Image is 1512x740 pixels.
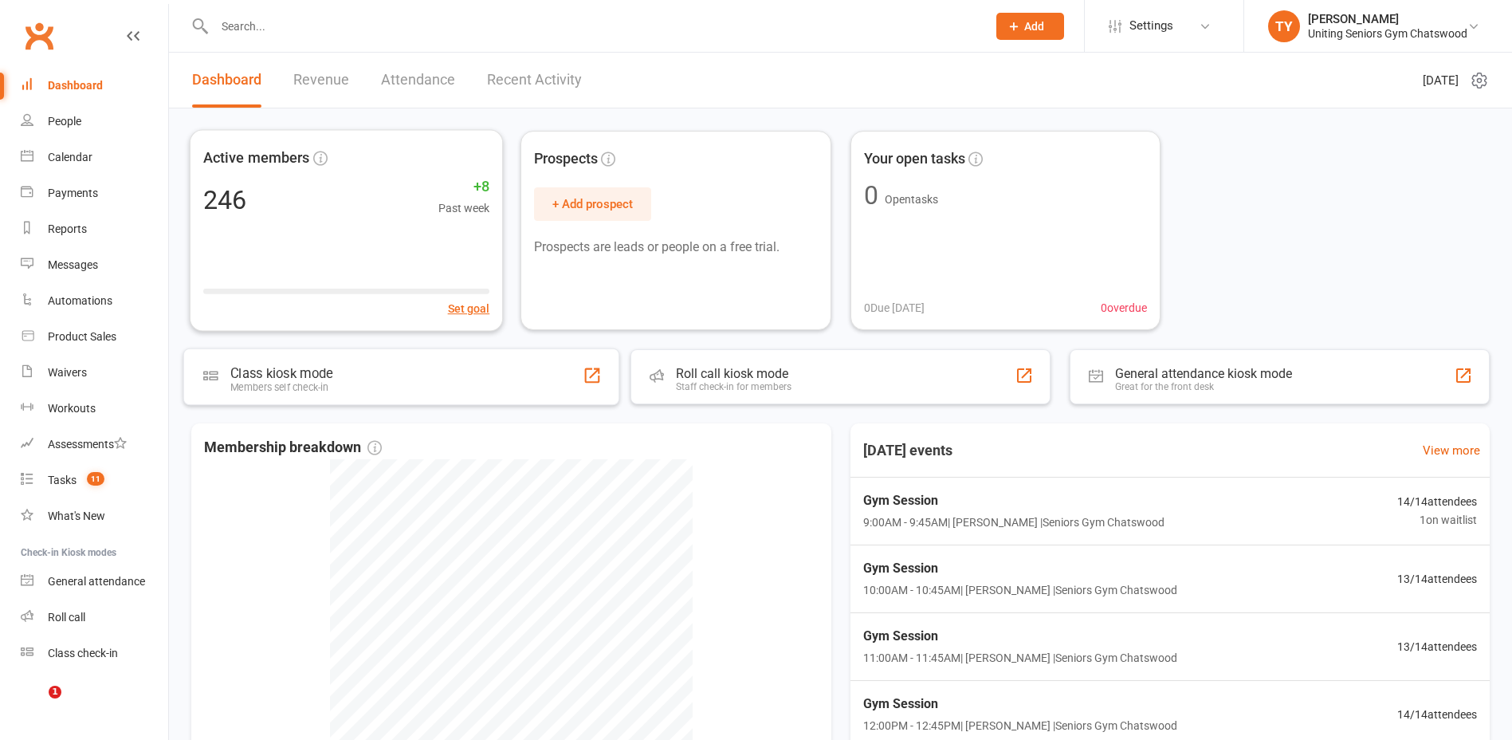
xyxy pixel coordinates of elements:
div: People [48,115,81,128]
a: Class kiosk mode [21,636,168,671]
div: Messages [48,258,98,271]
span: 10:00AM - 10:45AM | [PERSON_NAME] | Seniors Gym Chatswood [863,581,1177,599]
div: Payments [48,187,98,199]
span: 0 Due [DATE] [864,299,925,317]
a: Recent Activity [487,53,582,108]
iframe: Intercom live chat [16,686,54,724]
span: 1 [49,686,61,699]
div: [PERSON_NAME] [1308,12,1467,26]
span: 9:00AM - 9:45AM | [PERSON_NAME] | Seniors Gym Chatswood [863,514,1164,531]
div: General attendance [48,575,145,588]
a: People [21,104,168,140]
a: Calendar [21,140,168,175]
div: 246 [203,187,247,212]
a: Dashboard [21,68,168,104]
span: 1 on waitlist [1397,511,1477,529]
span: 0 overdue [1101,299,1147,317]
div: Workouts [48,402,96,415]
span: [DATE] [1423,71,1459,90]
span: Gym Session [863,626,1177,647]
input: Search... [210,15,976,37]
div: Product Sales [48,330,116,343]
h3: [DATE] events [850,436,965,465]
div: Waivers [48,366,87,379]
p: Prospects are leads or people on a free trial. [534,237,817,258]
a: Assessments [21,427,168,462]
a: Dashboard [192,53,261,108]
span: Open tasks [885,193,938,206]
div: 0 [864,183,878,208]
span: 12:00PM - 12:45PM | [PERSON_NAME] | Seniors Gym Chatswood [863,717,1177,734]
div: Tasks [48,474,77,486]
span: 13 / 14 attendees [1397,638,1477,655]
span: 11 [87,472,104,486]
span: Gym Session [863,490,1164,511]
a: Roll call [21,600,168,636]
div: Uniting Seniors Gym Chatswood [1308,26,1467,41]
span: Past week [438,199,490,217]
span: Gym Session [863,558,1177,579]
span: Prospects [534,148,598,171]
span: Membership breakdown [204,436,382,459]
span: Gym Session [863,694,1177,714]
div: General attendance kiosk mode [1115,366,1292,381]
span: 14 / 14 attendees [1397,493,1477,510]
div: What's New [48,510,105,522]
span: Settings [1129,8,1173,44]
a: Messages [21,247,168,283]
div: Members self check-in [230,381,333,393]
div: Calendar [48,151,92,163]
div: Great for the front desk [1115,381,1292,392]
a: Waivers [21,355,168,391]
div: Automations [48,294,112,307]
div: Roll call kiosk mode [676,366,791,381]
div: Assessments [48,438,127,451]
a: Attendance [381,53,455,108]
a: Automations [21,283,168,319]
a: Payments [21,175,168,211]
a: View more [1423,441,1480,460]
a: What's New [21,498,168,534]
a: General attendance kiosk mode [21,564,168,600]
span: Active members [203,146,309,169]
span: Add [1024,20,1044,33]
span: 13 / 14 attendees [1397,570,1477,588]
span: 11:00AM - 11:45AM | [PERSON_NAME] | Seniors Gym Chatswood [863,649,1177,667]
span: 14 / 14 attendees [1397,706,1477,723]
div: Staff check-in for members [676,381,791,392]
a: Product Sales [21,319,168,355]
span: +8 [438,175,490,199]
div: Class kiosk mode [230,365,333,381]
div: TY [1268,10,1300,42]
button: + Add prospect [534,187,651,221]
span: Your open tasks [864,148,965,171]
a: Clubworx [19,16,59,56]
a: Workouts [21,391,168,427]
div: Dashboard [48,79,103,92]
div: Reports [48,222,87,235]
button: Add [996,13,1064,40]
button: Set goal [448,300,490,318]
a: Reports [21,211,168,247]
div: Class check-in [48,647,118,659]
a: Revenue [293,53,349,108]
a: Tasks 11 [21,462,168,498]
div: Roll call [48,611,85,624]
